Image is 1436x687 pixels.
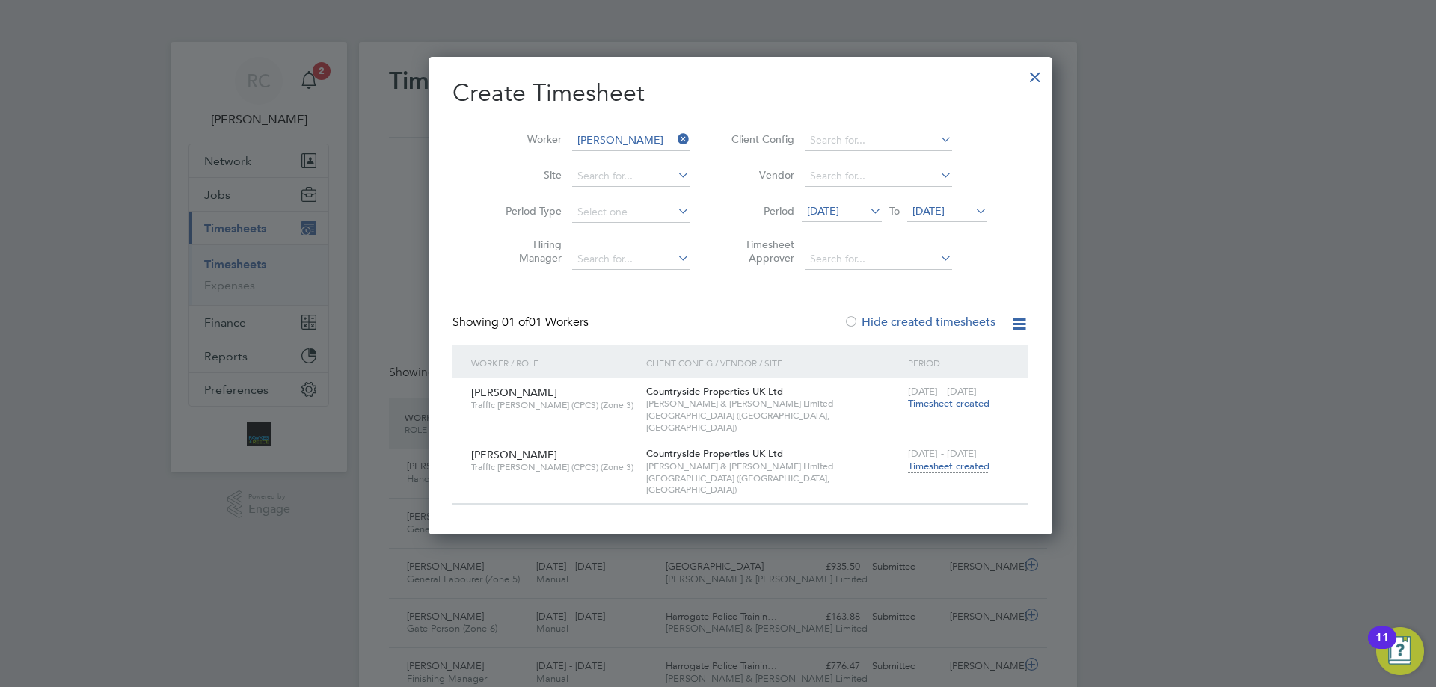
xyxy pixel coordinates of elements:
[502,315,589,330] span: 01 Workers
[494,132,562,146] label: Worker
[572,202,690,223] input: Select one
[908,447,977,460] span: [DATE] - [DATE]
[646,385,783,398] span: Countryside Properties UK Ltd
[1376,627,1424,675] button: Open Resource Center, 11 new notifications
[805,249,952,270] input: Search for...
[805,130,952,151] input: Search for...
[467,345,642,380] div: Worker / Role
[471,448,557,461] span: [PERSON_NAME]
[572,166,690,187] input: Search for...
[908,397,989,410] span: Timesheet created
[471,399,635,411] span: Traffic [PERSON_NAME] (CPCS) (Zone 3)
[885,201,904,221] span: To
[452,78,1028,109] h2: Create Timesheet
[502,315,529,330] span: 01 of
[727,204,794,218] label: Period
[1375,638,1389,657] div: 11
[452,315,592,330] div: Showing
[912,204,945,218] span: [DATE]
[642,345,904,380] div: Client Config / Vendor / Site
[646,447,783,460] span: Countryside Properties UK Ltd
[494,168,562,182] label: Site
[572,249,690,270] input: Search for...
[494,238,562,265] label: Hiring Manager
[471,386,557,399] span: [PERSON_NAME]
[908,460,989,473] span: Timesheet created
[908,385,977,398] span: [DATE] - [DATE]
[727,132,794,146] label: Client Config
[494,204,562,218] label: Period Type
[844,315,995,330] label: Hide created timesheets
[805,166,952,187] input: Search for...
[727,168,794,182] label: Vendor
[646,410,900,433] span: [GEOGRAPHIC_DATA] ([GEOGRAPHIC_DATA], [GEOGRAPHIC_DATA])
[646,472,900,496] span: [GEOGRAPHIC_DATA] ([GEOGRAPHIC_DATA], [GEOGRAPHIC_DATA])
[471,461,635,473] span: Traffic [PERSON_NAME] (CPCS) (Zone 3)
[904,345,1013,380] div: Period
[646,460,900,472] span: [PERSON_NAME] & [PERSON_NAME] Limited
[727,238,794,265] label: Timesheet Approver
[646,398,900,410] span: [PERSON_NAME] & [PERSON_NAME] Limited
[807,204,839,218] span: [DATE]
[572,130,690,151] input: Search for...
